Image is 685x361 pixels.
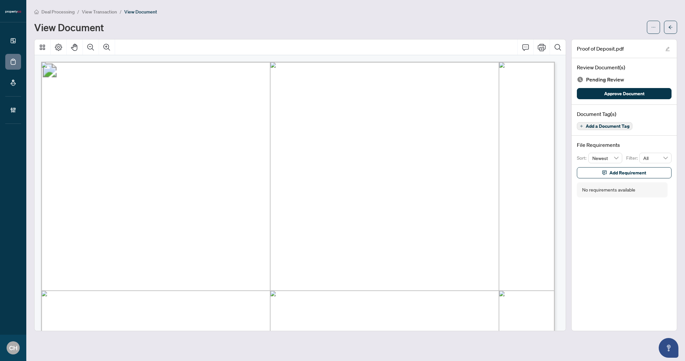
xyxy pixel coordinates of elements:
span: View Transaction [82,9,117,15]
span: Deal Processing [41,9,75,15]
li: / [77,8,79,15]
img: Document Status [577,76,583,83]
h4: Review Document(s) [577,63,672,71]
span: Approve Document [604,88,645,99]
span: View Document [124,9,157,15]
button: Add a Document Tag [577,122,632,130]
h4: File Requirements [577,141,672,149]
span: CH [9,343,17,352]
p: Filter: [626,154,639,162]
h1: View Document [34,22,104,33]
span: All [643,153,668,163]
span: Pending Review [586,75,624,84]
span: edit [665,47,670,51]
span: home [34,10,39,14]
h4: Document Tag(s) [577,110,672,118]
div: No requirements available [582,186,635,193]
button: Open asap [659,338,678,358]
span: Add Requirement [609,168,646,178]
p: Sort: [577,154,588,162]
span: Proof of Deposit.pdf [577,45,624,53]
span: Newest [592,153,619,163]
span: Add a Document Tag [586,124,629,128]
span: ellipsis [651,25,656,30]
button: Approve Document [577,88,672,99]
button: Add Requirement [577,167,672,178]
span: plus [580,124,583,128]
li: / [120,8,122,15]
span: arrow-left [668,25,673,30]
img: logo [5,10,21,14]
